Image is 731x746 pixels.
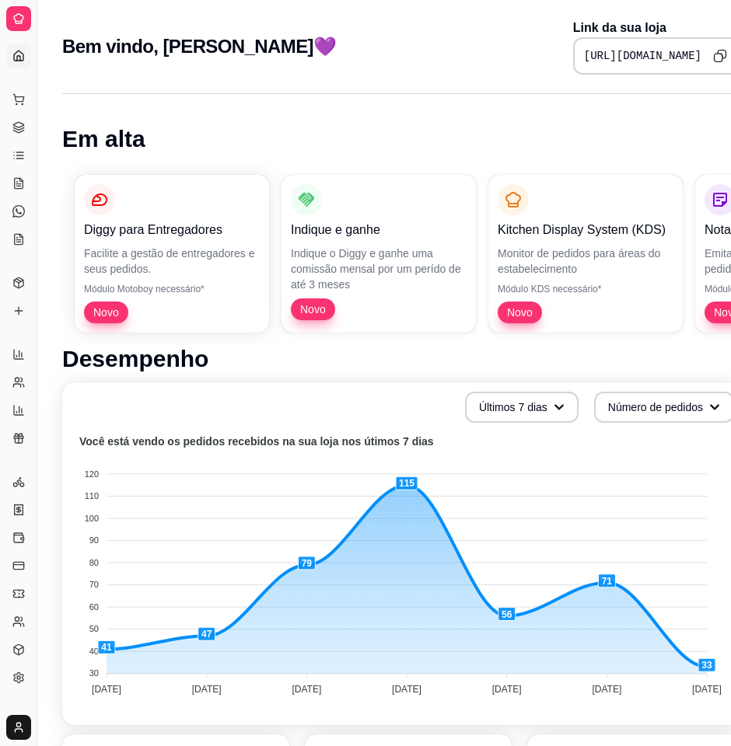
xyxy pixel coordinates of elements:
span: Novo [87,305,125,320]
tspan: 80 [89,558,99,567]
tspan: 90 [89,535,99,545]
tspan: [DATE] [292,684,321,695]
p: Módulo KDS necessário* [498,283,673,295]
tspan: 40 [89,647,99,656]
p: Indique o Diggy e ganhe uma comissão mensal por um perído de até 3 meses [291,246,467,292]
tspan: 100 [85,514,99,523]
p: Diggy para Entregadores [84,221,260,239]
tspan: [DATE] [592,684,621,695]
tspan: [DATE] [492,684,522,695]
tspan: [DATE] [92,684,121,695]
button: Diggy para EntregadoresFacilite a gestão de entregadores e seus pedidos.Módulo Motoboy necessário... [75,175,269,333]
tspan: 50 [89,624,99,633]
h2: Bem vindo, [PERSON_NAME]💜 [62,34,336,59]
p: Facilite a gestão de entregadores e seus pedidos. [84,246,260,277]
tspan: 110 [85,491,99,500]
span: Novo [294,302,332,317]
p: Indique e ganhe [291,221,467,239]
tspan: [DATE] [192,684,222,695]
text: Você está vendo os pedidos recebidos na sua loja nos útimos 7 dias [79,435,434,448]
button: Indique e ganheIndique o Diggy e ganhe uma comissão mensal por um perído de até 3 mesesNovo [282,175,476,333]
p: Módulo Motoboy necessário* [84,283,260,295]
tspan: 70 [89,580,99,589]
tspan: [DATE] [392,684,421,695]
tspan: 30 [89,668,99,678]
button: Kitchen Display System (KDS)Monitor de pedidos para áreas do estabelecimentoMódulo KDS necessário... [488,175,683,333]
p: Kitchen Display System (KDS) [498,221,673,239]
tspan: 120 [85,469,99,479]
span: Novo [501,305,539,320]
p: Monitor de pedidos para áreas do estabelecimento [498,246,673,277]
tspan: 60 [89,602,99,612]
pre: [URL][DOMAIN_NAME] [584,48,701,64]
tspan: [DATE] [692,684,722,695]
button: Últimos 7 dias [465,392,579,423]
